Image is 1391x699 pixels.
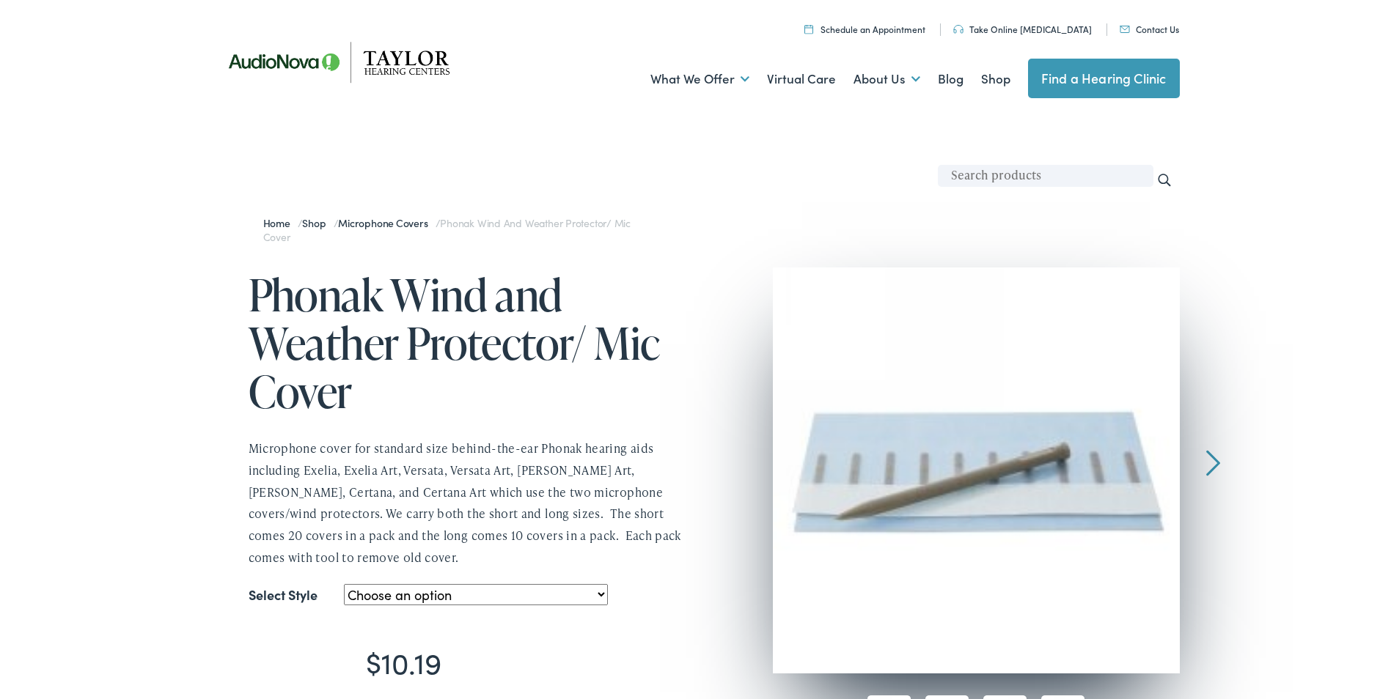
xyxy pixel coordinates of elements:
[366,641,381,682] span: $
[249,582,318,608] label: Select Style
[854,52,920,106] a: About Us
[767,52,836,106] a: Virtual Care
[953,23,1092,35] a: Take Online [MEDICAL_DATA]
[1120,23,1179,35] a: Contact Us
[804,24,813,34] img: utility icon
[938,165,1153,187] input: Search products
[1028,59,1180,98] a: Find a Hearing Clinic
[981,52,1010,106] a: Shop
[263,215,631,245] span: / / /
[366,641,441,682] bdi: 10.19
[1120,26,1130,33] img: utility icon
[263,215,298,230] a: Home
[249,270,696,415] h1: Phonak Wind and Weather Protector/ Mic Cover
[650,52,749,106] a: What We Offer
[263,215,631,245] span: Phonak Wind and Weather Protector/ Mic Cover
[773,267,1179,673] img: Long Phonak wind and weather/mic protector.
[804,23,925,35] a: Schedule an Appointment
[953,25,964,34] img: utility icon
[338,215,435,230] a: Microphone Covers
[249,440,681,566] span: Microphone cover for standard size behind-the-ear Phonak hearing aids including Exelia, Exelia Ar...
[302,215,333,230] a: Shop
[1156,172,1172,188] input: Search
[938,52,964,106] a: Blog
